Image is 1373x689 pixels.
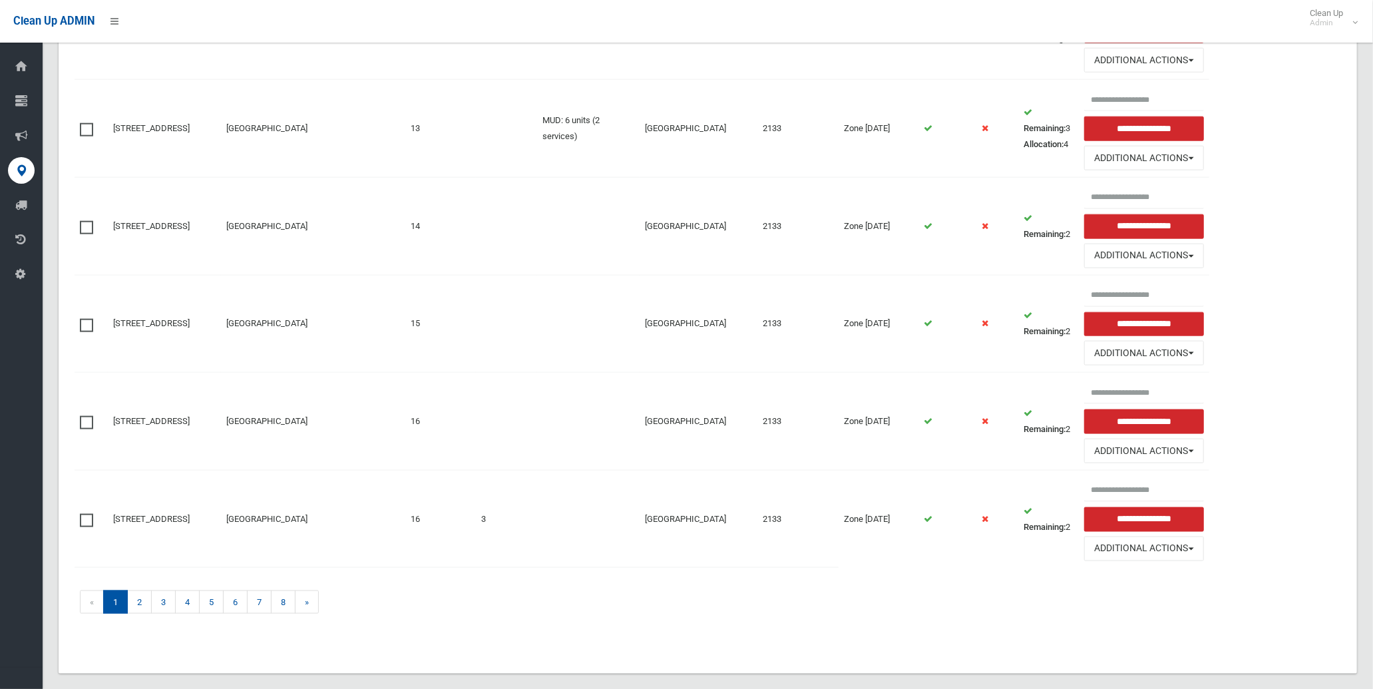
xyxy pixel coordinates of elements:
td: Zone [DATE] [839,470,919,567]
a: 5 [199,590,224,614]
td: 2 [1018,470,1079,567]
td: [GEOGRAPHIC_DATA] [221,275,405,373]
strong: Remaining: [1024,326,1066,336]
a: [STREET_ADDRESS] [113,514,190,524]
td: Zone [DATE] [839,275,919,373]
button: Additional Actions [1084,439,1204,463]
button: Additional Actions [1084,48,1204,73]
td: 2133 [757,177,839,275]
span: Clean Up [1303,8,1356,28]
small: Admin [1310,18,1343,28]
a: [STREET_ADDRESS] [113,416,190,426]
a: 4 [175,590,200,614]
td: MUD: 6 units (2 services) [537,80,640,178]
a: 6 [223,590,248,614]
td: Zone [DATE] [839,80,919,178]
strong: Remaining: [1024,424,1066,434]
span: « [80,590,104,614]
button: Additional Actions [1084,341,1204,365]
a: 7 [247,590,272,614]
td: 2133 [757,80,839,178]
td: [GEOGRAPHIC_DATA] [640,373,757,471]
a: 3 [151,590,176,614]
a: » [295,590,319,614]
td: 13 [405,80,476,178]
span: 1 [103,590,128,614]
a: [STREET_ADDRESS] [113,221,190,231]
td: [GEOGRAPHIC_DATA] [221,470,405,567]
a: 2 [127,590,152,614]
span: Clean Up ADMIN [13,15,95,27]
td: 2133 [757,373,839,471]
td: 15 [405,275,476,373]
strong: Remaining: [1024,123,1066,133]
button: Additional Actions [1084,244,1204,268]
strong: Allocation: [1024,139,1064,149]
button: Additional Actions [1084,146,1204,170]
td: [GEOGRAPHIC_DATA] [640,80,757,178]
td: Zone [DATE] [839,177,919,275]
button: Additional Actions [1084,537,1204,561]
td: 2 [1018,373,1079,471]
strong: Remaining: [1024,229,1066,239]
td: Zone [DATE] [839,373,919,471]
a: 8 [271,590,295,614]
td: [GEOGRAPHIC_DATA] [640,470,757,567]
td: [GEOGRAPHIC_DATA] [221,177,405,275]
td: [GEOGRAPHIC_DATA] [640,177,757,275]
td: 2 [1018,275,1079,373]
td: [GEOGRAPHIC_DATA] [221,80,405,178]
a: [STREET_ADDRESS] [113,318,190,328]
td: 3 [476,470,537,567]
a: [STREET_ADDRESS] [113,123,190,133]
td: 3 4 [1018,80,1079,178]
td: 16 [405,470,476,567]
td: [GEOGRAPHIC_DATA] [221,373,405,471]
td: 14 [405,177,476,275]
td: 2133 [757,470,839,567]
td: 2 [1018,177,1079,275]
strong: Remaining: [1024,522,1066,532]
td: 2133 [757,275,839,373]
td: [GEOGRAPHIC_DATA] [640,275,757,373]
td: 16 [405,373,476,471]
